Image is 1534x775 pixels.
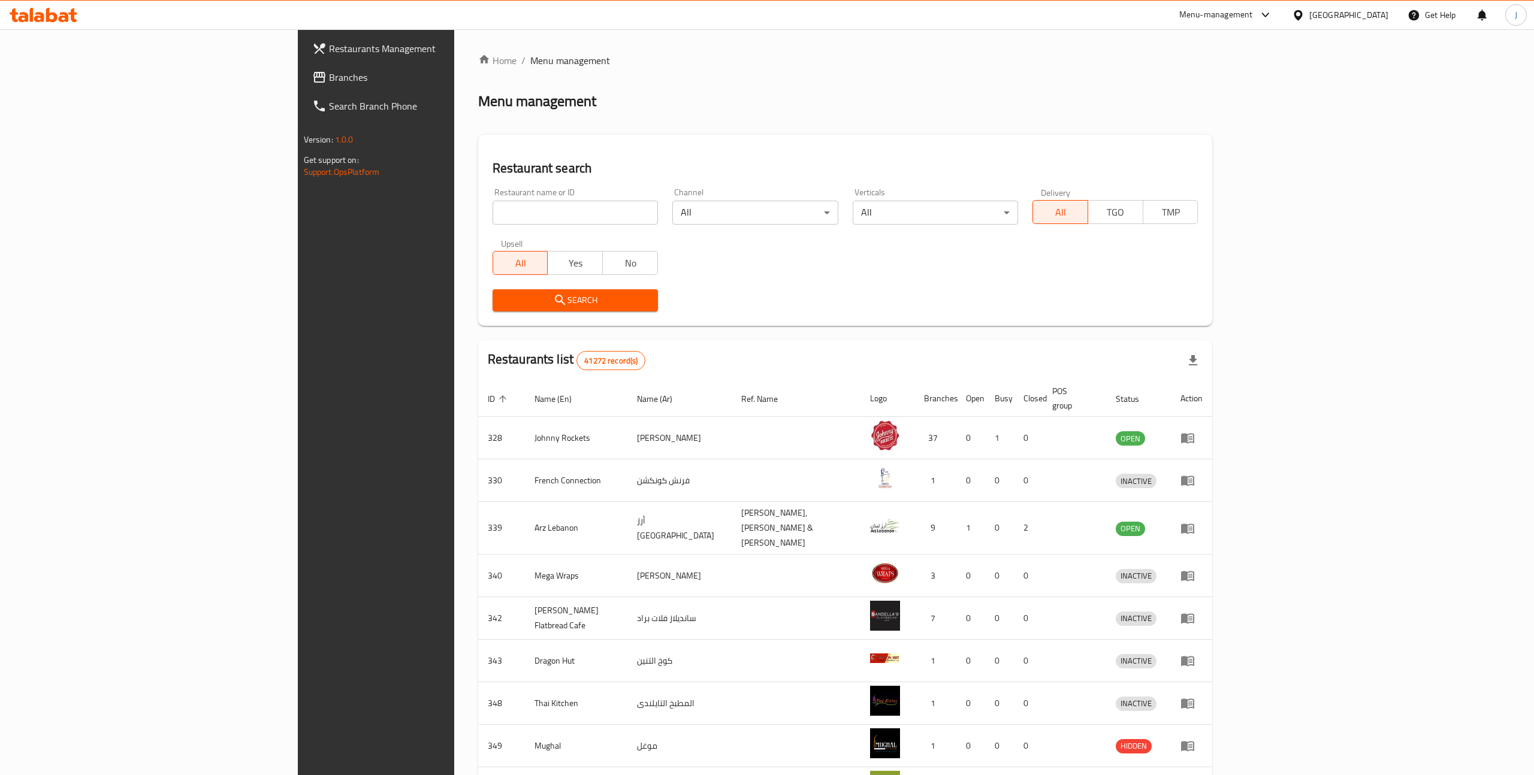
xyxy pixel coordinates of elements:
[914,682,956,725] td: 1
[576,351,645,370] div: Total records count
[860,380,914,417] th: Logo
[1116,522,1145,535] span: OPEN
[1116,654,1156,668] div: INACTIVE
[525,640,628,682] td: Dragon Hut
[1180,738,1203,753] div: Menu
[914,640,956,682] td: 1
[577,355,645,367] span: 41272 record(s)
[552,255,598,272] span: Yes
[914,380,956,417] th: Branches
[985,502,1014,555] td: 0
[478,92,596,111] h2: Menu management
[985,597,1014,640] td: 0
[914,555,956,597] td: 3
[870,643,900,673] img: Dragon Hut
[304,164,380,180] a: Support.OpsPlatform
[956,380,985,417] th: Open
[1116,654,1156,668] span: INACTIVE
[525,502,628,555] td: Arz Lebanon
[303,63,554,92] a: Branches
[627,725,732,767] td: موغل
[1038,204,1083,221] span: All
[1179,8,1253,22] div: Menu-management
[525,682,628,725] td: Thai Kitchen
[985,459,1014,502] td: 0
[1180,696,1203,710] div: Menu
[1180,611,1203,625] div: Menu
[478,53,1213,68] nav: breadcrumb
[1180,431,1203,445] div: Menu
[637,392,688,406] span: Name (Ar)
[870,463,900,493] img: French Connection
[853,201,1018,225] div: All
[1180,473,1203,488] div: Menu
[627,640,732,682] td: كوخ التنين
[1180,521,1203,535] div: Menu
[1014,380,1043,417] th: Closed
[304,152,359,168] span: Get support on:
[1179,346,1207,375] div: Export file
[530,53,610,68] span: Menu management
[304,132,333,147] span: Version:
[329,99,545,113] span: Search Branch Phone
[1116,697,1156,710] span: INACTIVE
[329,41,545,56] span: Restaurants Management
[1116,431,1145,446] div: OPEN
[956,459,985,502] td: 0
[956,682,985,725] td: 0
[985,380,1014,417] th: Busy
[956,725,985,767] td: 0
[525,597,628,640] td: [PERSON_NAME] Flatbread Cafe
[1041,188,1071,196] label: Delivery
[1116,474,1156,488] span: INACTIVE
[914,597,956,640] td: 7
[303,34,554,63] a: Restaurants Management
[525,417,628,459] td: Johnny Rockets
[1143,200,1198,224] button: TMP
[914,502,956,555] td: 9
[1116,569,1156,583] span: INACTIVE
[1014,459,1043,502] td: 0
[627,502,732,555] td: أرز [GEOGRAPHIC_DATA]
[1116,432,1145,446] span: OPEN
[1032,200,1088,224] button: All
[498,255,543,272] span: All
[493,289,658,311] button: Search
[956,555,985,597] td: 0
[1014,597,1043,640] td: 0
[1088,200,1143,224] button: TGO
[956,502,985,555] td: 1
[525,555,628,597] td: Mega Wraps
[956,640,985,682] td: 0
[627,417,732,459] td: [PERSON_NAME]
[627,555,732,597] td: [PERSON_NAME]
[985,725,1014,767] td: 0
[956,597,985,640] td: 0
[1014,682,1043,725] td: 0
[870,601,900,631] img: Sandella's Flatbread Cafe
[627,597,732,640] td: سانديلاز فلات براد
[493,251,548,275] button: All
[493,159,1198,177] h2: Restaurant search
[303,92,554,120] a: Search Branch Phone
[1515,8,1517,22] span: J
[627,682,732,725] td: المطبخ التايلندى
[1148,204,1194,221] span: TMP
[1014,502,1043,555] td: 2
[547,251,603,275] button: Yes
[672,201,838,225] div: All
[985,417,1014,459] td: 1
[1180,653,1203,668] div: Menu
[870,728,900,758] img: Mughal
[914,725,956,767] td: 1
[525,725,628,767] td: Mughal
[1180,568,1203,583] div: Menu
[914,459,956,502] td: 1
[1014,555,1043,597] td: 0
[608,255,653,272] span: No
[1116,569,1156,583] div: INACTIVE
[501,239,523,247] label: Upsell
[1014,725,1043,767] td: 0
